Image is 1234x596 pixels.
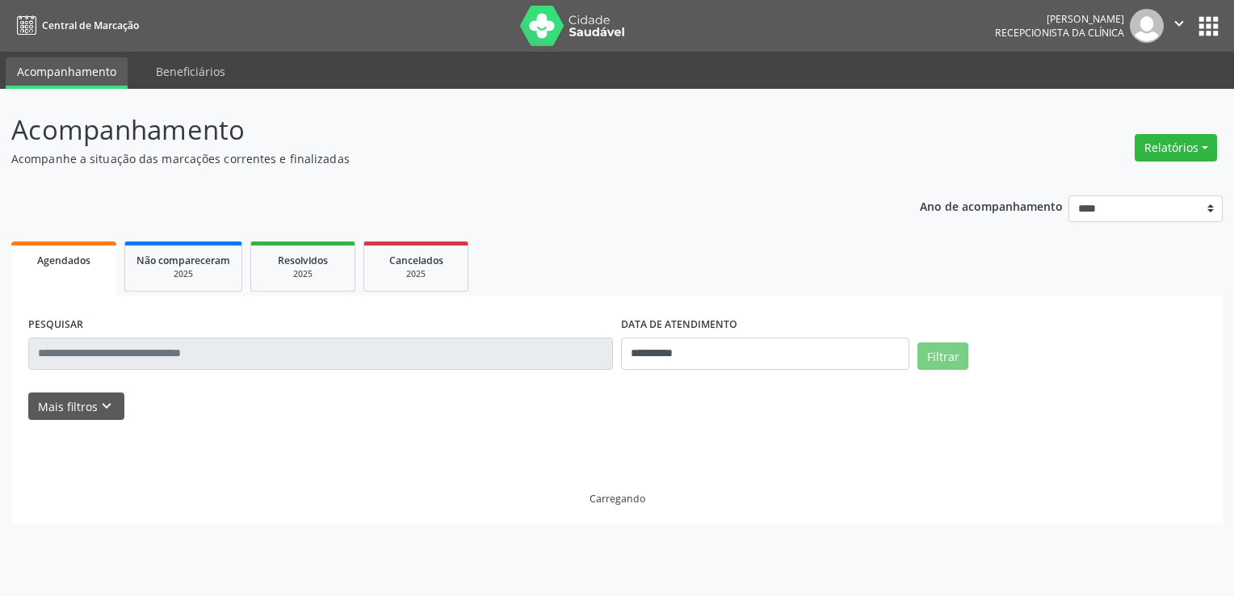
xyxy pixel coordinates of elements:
[278,254,328,267] span: Resolvidos
[98,397,115,415] i: keyboard_arrow_down
[590,492,645,506] div: Carregando
[28,313,83,338] label: PESQUISAR
[1170,15,1188,32] i: 
[11,150,859,167] p: Acompanhe a situação das marcações correntes e finalizadas
[11,12,139,39] a: Central de Marcação
[28,392,124,421] button: Mais filtroskeyboard_arrow_down
[1135,134,1217,162] button: Relatórios
[11,110,859,150] p: Acompanhamento
[995,12,1124,26] div: [PERSON_NAME]
[42,19,139,32] span: Central de Marcação
[1130,9,1164,43] img: img
[1164,9,1194,43] button: 
[389,254,443,267] span: Cancelados
[37,254,90,267] span: Agendados
[995,26,1124,40] span: Recepcionista da clínica
[1194,12,1223,40] button: apps
[136,268,230,280] div: 2025
[136,254,230,267] span: Não compareceram
[621,313,737,338] label: DATA DE ATENDIMENTO
[376,268,456,280] div: 2025
[262,268,343,280] div: 2025
[920,195,1063,216] p: Ano de acompanhamento
[917,342,968,370] button: Filtrar
[145,57,237,86] a: Beneficiários
[6,57,128,89] a: Acompanhamento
